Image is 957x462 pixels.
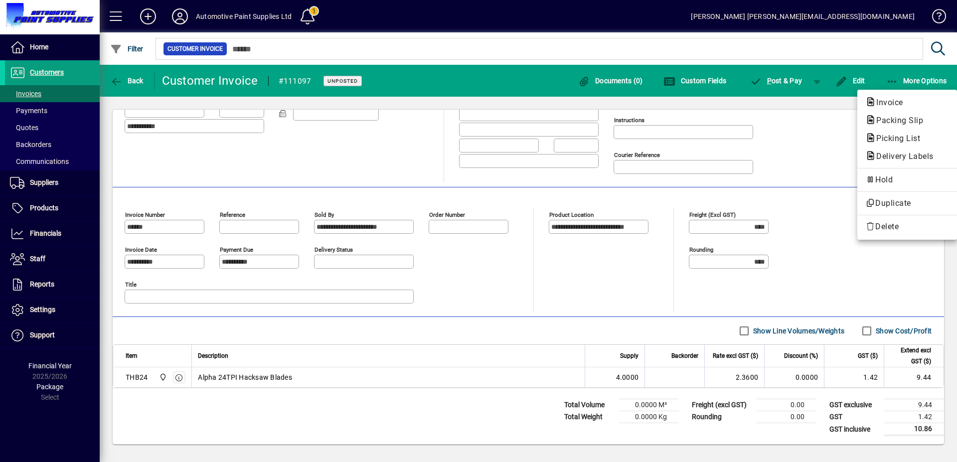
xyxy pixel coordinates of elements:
span: Duplicate [865,197,949,209]
span: Packing Slip [865,116,928,125]
span: Hold [865,174,949,186]
span: Invoice [865,98,908,107]
span: Picking List [865,134,925,143]
span: Delivery Labels [865,152,939,161]
span: Delete [865,221,949,233]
